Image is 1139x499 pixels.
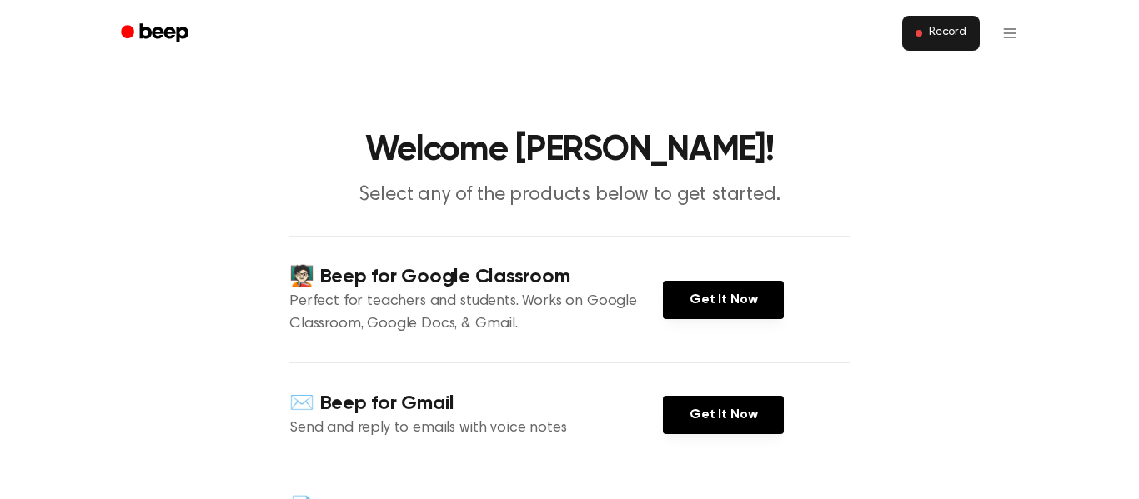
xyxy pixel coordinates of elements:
button: Open menu [990,13,1030,53]
p: Select any of the products below to get started. [249,182,890,209]
p: Perfect for teachers and students. Works on Google Classroom, Google Docs, & Gmail. [289,291,663,336]
p: Send and reply to emails with voice notes [289,417,663,440]
a: Beep [109,17,203,50]
h4: 🧑🏻‍🏫 Beep for Google Classroom [289,263,663,291]
a: Get It Now [663,396,784,434]
h4: ✉️ Beep for Gmail [289,390,663,417]
span: Record [929,26,966,41]
button: Record [902,16,980,51]
h1: Welcome [PERSON_NAME]! [143,133,996,168]
a: Get It Now [663,281,784,319]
